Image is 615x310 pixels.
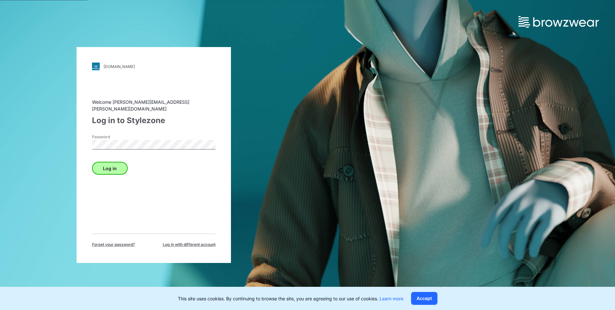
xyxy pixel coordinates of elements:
[92,242,135,247] span: Forget your password?
[519,16,599,28] img: browzwear-logo.73288ffb.svg
[92,63,100,70] img: svg+xml;base64,PHN2ZyB3aWR0aD0iMjgiIGhlaWdodD0iMjgiIHZpZXdCb3g9IjAgMCAyOCAyOCIgZmlsbD0ibm9uZSIgeG...
[92,99,216,112] div: Welcome [PERSON_NAME][EMAIL_ADDRESS][PERSON_NAME][DOMAIN_NAME]
[411,292,437,305] button: Accept
[380,296,403,301] a: Learn more
[163,242,216,247] span: Log in with different account
[178,295,403,302] p: This site uses cookies. By continuing to browse the site, you are agreeing to our use of cookies.
[92,115,216,126] div: Log in to Stylezone
[92,63,216,70] a: [DOMAIN_NAME]
[92,134,137,140] label: Password
[92,162,128,175] button: Log in
[104,64,135,69] div: [DOMAIN_NAME]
